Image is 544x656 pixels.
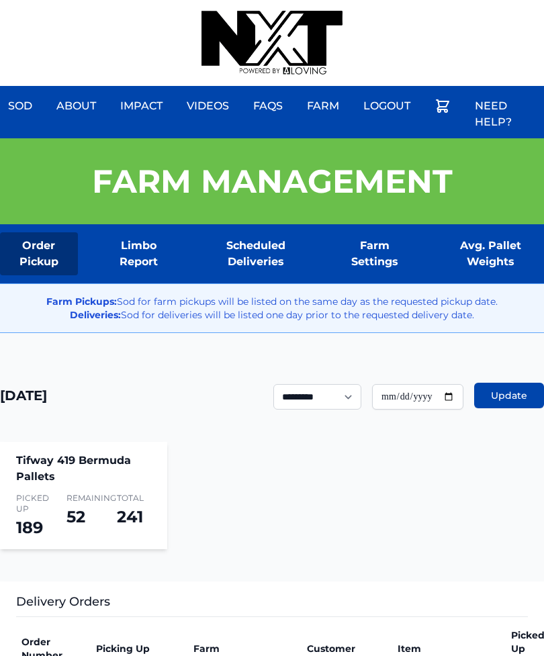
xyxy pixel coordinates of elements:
a: Avg. Pallet Weights [437,232,544,275]
h3: Delivery Orders [16,592,528,617]
span: Remaining [66,493,101,504]
span: Update [491,389,527,402]
strong: Farm Pickups: [46,295,117,308]
span: Picked Up [16,493,50,514]
span: Total [117,493,151,504]
button: Update [474,383,544,408]
a: Limbo Report [99,232,179,275]
h4: Tifway 419 Bermuda Pallets [16,453,151,485]
a: Farm Settings [334,232,415,275]
a: Impact [112,90,171,122]
a: Farm [299,90,347,122]
a: About [48,90,104,122]
img: nextdaysod.com Logo [201,11,343,75]
a: Need Help? [467,90,544,138]
span: 52 [66,507,85,526]
a: FAQs [245,90,291,122]
h1: Farm Management [92,165,453,197]
a: Videos [179,90,237,122]
strong: Deliveries: [70,309,121,321]
span: 189 [16,518,43,537]
a: Scheduled Deliveries [199,232,312,275]
a: Logout [355,90,418,122]
span: 241 [117,507,143,526]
